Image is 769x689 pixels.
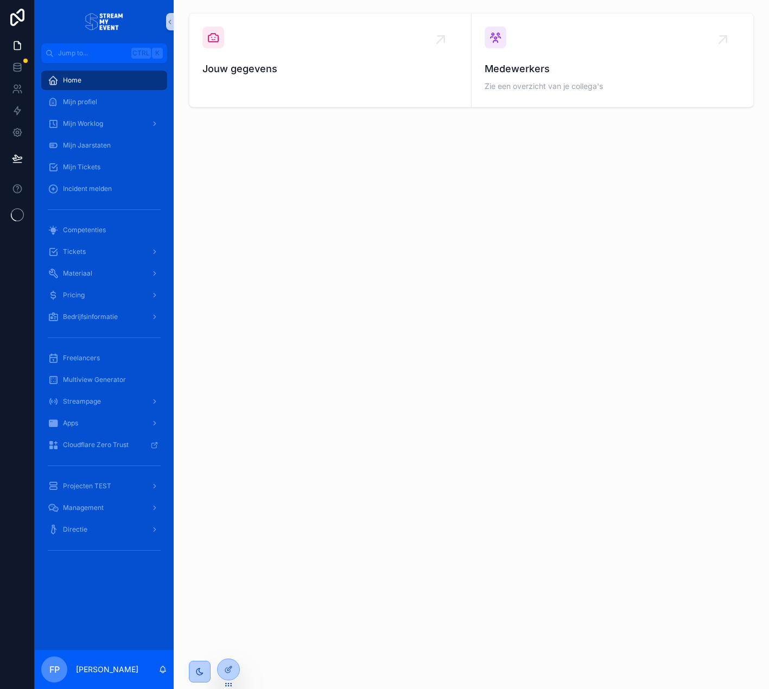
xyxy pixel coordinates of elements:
a: Multiview Generator [41,370,167,390]
a: Pricing [41,285,167,305]
div: scrollable content [35,63,174,573]
span: Streampage [63,397,101,406]
span: Freelancers [63,354,100,362]
span: Multiview Generator [63,375,126,384]
span: Apps [63,419,78,428]
p: [PERSON_NAME] [76,664,138,675]
span: Medewerkers [485,61,741,76]
a: Incident melden [41,179,167,199]
a: Materiaal [41,264,167,283]
span: Mijn Worklog [63,119,103,128]
span: K [153,49,162,58]
span: FP [49,663,60,676]
span: Zie een overzicht van je collega's [485,81,741,92]
span: Materiaal [63,269,92,278]
a: Mijn Tickets [41,157,167,177]
span: Bedrijfsinformatie [63,312,118,321]
span: Projecten TEST [63,482,111,490]
a: Directie [41,520,167,539]
a: Competenties [41,220,167,240]
span: Jouw gegevens [202,61,458,76]
a: Jouw gegevens [189,14,472,107]
span: Management [63,503,104,512]
span: Directie [63,525,87,534]
span: Jump to... [58,49,127,58]
span: Mijn Jaarstaten [63,141,111,150]
span: Ctrl [131,48,151,59]
span: Incident melden [63,184,112,193]
a: Tickets [41,242,167,261]
a: Mijn Worklog [41,114,167,133]
span: Mijn profiel [63,98,97,106]
a: Home [41,71,167,90]
a: Freelancers [41,348,167,368]
span: Home [63,76,81,85]
a: Mijn profiel [41,92,167,112]
button: Jump to...CtrlK [41,43,167,63]
a: Apps [41,413,167,433]
span: Pricing [63,291,85,299]
a: Management [41,498,167,518]
a: Streampage [41,392,167,411]
span: Mijn Tickets [63,163,100,171]
span: Cloudflare Zero Trust [63,441,129,449]
a: Cloudflare Zero Trust [41,435,167,455]
span: Competenties [63,226,106,234]
a: Mijn Jaarstaten [41,136,167,155]
a: Projecten TEST [41,476,167,496]
a: Bedrijfsinformatie [41,307,167,327]
img: App logo [85,13,123,30]
a: MedewerkersZie een overzicht van je collega's [472,14,754,107]
span: Tickets [63,247,86,256]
